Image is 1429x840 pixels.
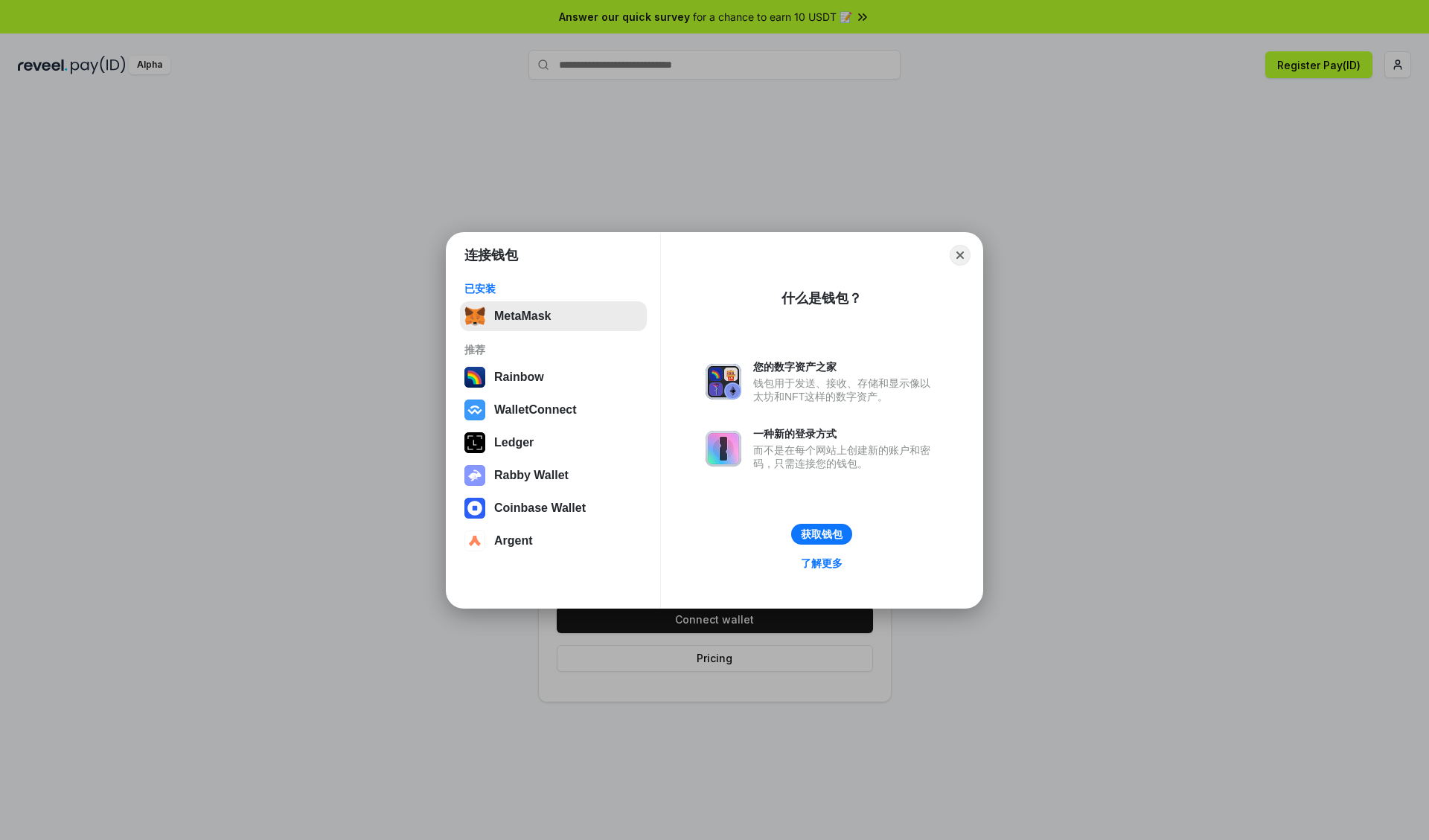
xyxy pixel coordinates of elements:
[801,557,843,570] div: 了解更多
[464,246,518,264] h1: 连接钱包
[460,493,647,523] button: Coinbase Wallet
[791,524,852,545] button: 获取钱包
[494,436,534,449] div: Ledger
[494,371,544,384] div: Rainbow
[460,461,647,490] button: Rabby Wallet
[460,362,647,392] button: Rainbow
[464,400,485,420] img: svg+xml,%3Csvg%20width%3D%2228%22%20height%3D%2228%22%20viewBox%3D%220%200%2028%2028%22%20fill%3D...
[464,530,485,551] img: svg+xml,%3Csvg%20width%3D%2228%22%20height%3D%2228%22%20viewBox%3D%220%200%2028%2028%22%20fill%3D...
[464,465,485,486] img: svg+xml,%3Csvg%20xmlns%3D%22http%3A%2F%2Fwww.w3.org%2F2000%2Fsvg%22%20fill%3D%22none%22%20viewBox...
[460,301,647,331] button: MetaMask
[494,534,533,548] div: Argent
[494,469,569,482] div: Rabby Wallet
[460,395,647,425] button: WalletConnect
[464,367,485,388] img: svg+xml,%3Csvg%20width%3D%22120%22%20height%3D%22120%22%20viewBox%3D%220%200%20120%20120%22%20fil...
[706,431,741,467] img: svg+xml,%3Csvg%20xmlns%3D%22http%3A%2F%2Fwww.w3.org%2F2000%2Fsvg%22%20fill%3D%22none%22%20viewBox...
[792,554,851,573] a: 了解更多
[801,528,843,541] div: 获取钱包
[494,403,577,417] div: WalletConnect
[753,427,938,440] div: 一种新的登录方式
[781,289,862,307] div: 什么是钱包？
[460,428,647,458] button: Ledger
[706,364,741,400] img: svg+xml,%3Csvg%20xmlns%3D%22http%3A%2F%2Fwww.w3.org%2F2000%2Fsvg%22%20fill%3D%22none%22%20viewBox...
[464,498,485,519] img: svg+xml,%3Csvg%20width%3D%2228%22%20height%3D%2228%22%20viewBox%3D%220%200%2028%2028%22%20fill%3D...
[460,526,647,556] button: Argent
[464,282,642,295] div: 已安装
[753,443,938,470] div: 而不是在每个网站上创建新的账户和密码，只需连接您的钱包。
[950,245,971,266] button: Close
[494,310,551,323] div: MetaMask
[464,343,642,356] div: 推荐
[753,360,938,373] div: 您的数字资产之家
[753,376,938,403] div: 钱包用于发送、接收、存储和显示像以太坊和NFT这样的数字资产。
[464,432,485,453] img: svg+xml,%3Csvg%20xmlns%3D%22http%3A%2F%2Fwww.w3.org%2F2000%2Fsvg%22%20width%3D%2228%22%20height%3...
[494,501,586,515] div: Coinbase Wallet
[464,306,485,327] img: svg+xml,%3Csvg%20fill%3D%22none%22%20height%3D%2233%22%20viewBox%3D%220%200%2035%2033%22%20width%...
